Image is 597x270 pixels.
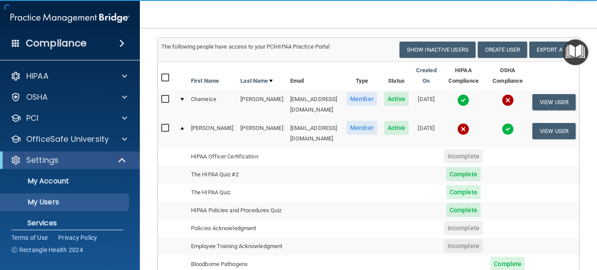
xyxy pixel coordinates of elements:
[446,185,481,199] span: Complete
[287,90,343,119] td: [EMAIL_ADDRESS][DOMAIN_NAME]
[10,92,127,102] a: OSHA
[26,92,48,102] p: OSHA
[412,90,440,119] td: [DATE]
[26,37,87,49] h4: Compliance
[347,121,377,135] span: Member
[478,42,527,58] button: Create User
[10,134,127,144] a: OfficeSafe University
[26,155,59,165] p: Settings
[10,71,127,81] a: HIPAA
[187,119,237,147] td: [PERSON_NAME]
[562,39,588,65] button: Open Resource Center
[487,62,529,90] th: OSHA Compliance
[532,94,576,110] button: View User
[10,9,129,27] img: PMB logo
[384,92,409,106] span: Active
[187,166,287,184] td: The HIPAA Quiz #2
[191,76,219,86] a: First Name
[6,198,125,207] p: My Users
[399,42,476,58] button: Show Inactive Users
[187,238,287,256] td: Employee Training Acknowledgment
[26,71,49,81] p: HIPAA
[26,134,109,144] p: OfficeSafe University
[444,221,483,235] span: Incomplete
[532,123,576,139] button: View User
[412,119,440,147] td: [DATE]
[11,233,48,242] a: Terms of Use
[440,62,486,90] th: HIPAA Compliance
[502,123,514,135] img: tick.e7d51cea.svg
[10,113,127,123] a: PCI
[381,62,413,90] th: Status
[10,155,127,165] a: Settings
[287,119,343,147] td: [EMAIL_ADDRESS][DOMAIN_NAME]
[161,43,330,50] span: The following people have access to your PCIHIPAA Practice Portal
[446,167,481,181] span: Complete
[347,92,377,106] span: Member
[58,233,97,242] a: Privacy Policy
[26,113,38,123] p: PCI
[416,65,437,86] a: Created On
[529,42,576,58] a: Export All
[187,148,287,166] td: HIPAA Officer Certification
[384,121,409,135] span: Active
[444,239,483,253] span: Incomplete
[343,62,381,90] th: Type
[502,94,514,106] img: cross.ca9f0e7f.svg
[446,203,481,217] span: Complete
[287,62,343,90] th: Email
[187,184,287,202] td: The HIPAA Quiz
[6,219,125,228] p: Services
[187,90,237,119] td: Charneice
[457,94,469,106] img: tick.e7d51cea.svg
[11,245,83,254] span: Ⓒ Rectangle Health 2024
[237,90,286,119] td: [PERSON_NAME]
[237,119,286,147] td: [PERSON_NAME]
[446,208,587,243] iframe: Drift Widget Chat Controller
[187,202,287,220] td: HIPAA Policies and Procedures Quiz
[457,123,469,135] img: cross.ca9f0e7f.svg
[6,177,125,186] p: My Account
[187,220,287,238] td: Policies Acknowledgment
[444,149,483,163] span: Incomplete
[240,76,273,86] a: Last Name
